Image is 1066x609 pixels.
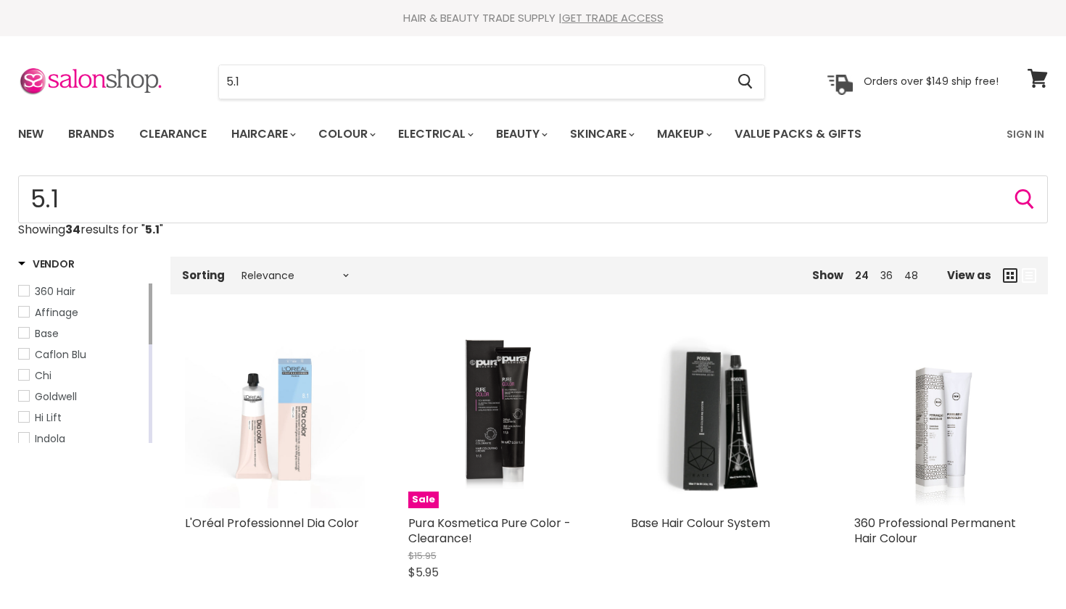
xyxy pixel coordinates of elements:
a: Caflon Blu [18,347,146,362]
button: Search [1013,188,1036,211]
img: L'Oréal Professionnel Dia Color [185,329,365,509]
a: Indola [18,431,146,447]
span: Base [35,326,59,341]
a: Electrical [387,119,482,149]
a: Hi Lift [18,410,146,426]
p: Showing results for " " [18,223,1048,236]
a: 360 Professional Permanent Hair Colour [854,515,1016,547]
a: 360 Hair [18,283,146,299]
a: 36 [880,268,893,283]
a: Affinage [18,304,146,320]
span: $5.95 [408,564,439,581]
img: Pura Kosmetica Pure Color - Clearance! [438,329,558,509]
a: Sign In [998,119,1053,149]
a: Makeup [646,119,721,149]
input: Search [18,175,1048,223]
a: Base Hair Colour System [631,515,770,531]
a: 24 [855,268,869,283]
strong: 34 [65,221,80,238]
a: Pura Kosmetica Pure Color - Clearance!Sale [408,329,588,509]
label: Sorting [182,269,225,281]
span: Affinage [35,305,78,320]
a: Brands [57,119,125,149]
img: Base Hair Colour System [631,329,811,509]
p: Orders over $149 ship free! [864,75,999,88]
form: Product [218,65,765,99]
a: Chi [18,368,146,384]
span: Caflon Blu [35,347,86,362]
a: Value Packs & Gifts [724,119,872,149]
a: 360 Professional Permanent Hair Colour [854,329,1034,509]
h3: Vendor [18,257,74,271]
form: Product [18,175,1048,223]
a: Beauty [485,119,556,149]
span: Goldwell [35,389,77,404]
a: Base [18,326,146,341]
a: Skincare [559,119,643,149]
a: Haircare [220,119,305,149]
span: 360 Hair [35,284,75,299]
span: Sale [408,492,439,508]
span: $15.95 [408,549,437,563]
a: GET TRADE ACCESS [562,10,664,25]
span: Indola [35,431,65,446]
a: Pura Kosmetica Pure Color - Clearance! [408,515,571,547]
a: New [7,119,54,149]
a: Clearance [128,119,218,149]
a: L'Oréal Professionnel Dia Color [185,515,359,531]
span: Hi Lift [35,410,62,425]
input: Search [219,65,726,99]
a: 48 [904,268,918,283]
span: View as [947,269,991,281]
a: Goldwell [18,389,146,405]
a: Colour [307,119,384,149]
span: Show [812,268,843,283]
strong: 5.1 [145,221,160,238]
ul: Main menu [7,113,935,155]
button: Search [726,65,764,99]
span: Chi [35,368,51,383]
